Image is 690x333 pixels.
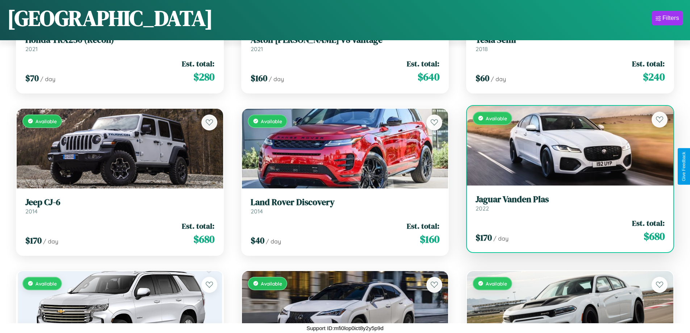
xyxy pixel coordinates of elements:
span: $ 160 [420,232,439,246]
span: $ 280 [193,70,214,84]
span: 2022 [476,205,489,212]
p: Support ID: mfi0lop0ict8y2y5p9d [306,323,384,333]
span: 2021 [25,45,38,53]
span: $ 680 [644,229,665,243]
span: / day [43,238,58,245]
span: 2014 [25,208,38,215]
span: $ 160 [251,72,267,84]
span: Available [35,280,57,287]
a: Tesla Semi2018 [476,35,665,53]
h3: Jaguar Vanden Plas [476,194,665,205]
span: Available [261,280,282,287]
h3: Land Rover Discovery [251,197,440,208]
span: Available [486,115,507,121]
span: $ 60 [476,72,489,84]
div: Filters [662,14,679,22]
span: 2018 [476,45,488,53]
a: Aston [PERSON_NAME] V8 Vantage2021 [251,35,440,53]
span: Available [35,118,57,124]
a: Jeep CJ-62014 [25,197,214,215]
span: 2014 [251,208,263,215]
div: Give Feedback [681,152,686,181]
h1: [GEOGRAPHIC_DATA] [7,3,213,33]
span: / day [491,75,506,83]
a: Land Rover Discovery2014 [251,197,440,215]
a: Jaguar Vanden Plas2022 [476,194,665,212]
span: / day [266,238,281,245]
h3: Honda TRX250 (Recon) [25,35,214,45]
span: / day [269,75,284,83]
span: 2021 [251,45,263,53]
span: Available [486,280,507,287]
span: / day [40,75,55,83]
span: Est. total: [407,221,439,231]
span: $ 170 [476,232,492,243]
span: Est. total: [632,58,665,69]
span: Est. total: [182,58,214,69]
span: Est. total: [407,58,439,69]
span: $ 40 [251,234,264,246]
span: $ 70 [25,72,39,84]
h3: Tesla Semi [476,35,665,45]
span: $ 240 [643,70,665,84]
h3: Jeep CJ-6 [25,197,214,208]
span: Est. total: [182,221,214,231]
span: $ 170 [25,234,42,246]
button: Filters [652,11,683,25]
span: Available [261,118,282,124]
h3: Aston [PERSON_NAME] V8 Vantage [251,35,440,45]
span: $ 640 [418,70,439,84]
span: $ 680 [193,232,214,246]
a: Honda TRX250 (Recon)2021 [25,35,214,53]
span: / day [493,235,509,242]
span: Est. total: [632,218,665,228]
